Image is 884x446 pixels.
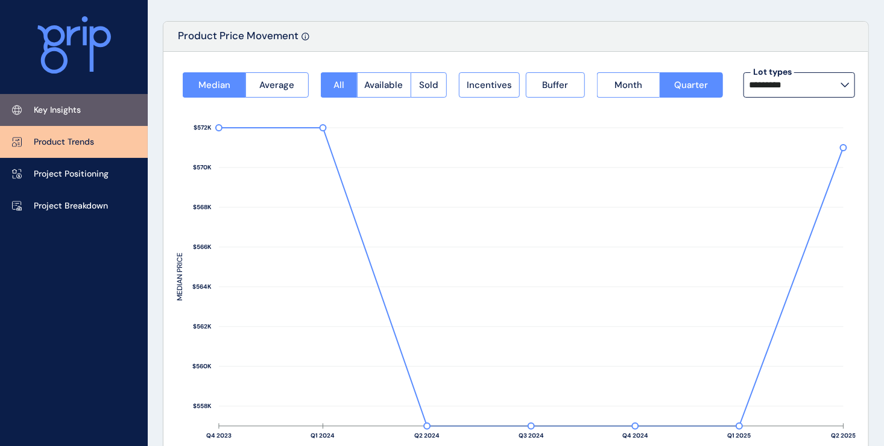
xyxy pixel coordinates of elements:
span: Month [615,79,643,91]
label: Lot types [751,66,794,78]
span: Median [198,79,230,91]
text: Q1 2025 [728,432,751,439]
text: Q4 2023 [206,432,232,439]
text: Q1 2024 [311,432,335,439]
p: Project Breakdown [34,200,108,212]
text: Q4 2024 [622,432,648,439]
span: Buffer [543,79,569,91]
text: $558K [193,403,212,410]
button: Quarter [660,72,723,98]
text: $570K [193,164,212,172]
p: Key Insights [34,104,81,116]
button: Month [597,72,660,98]
button: Incentives [459,72,520,98]
span: Quarter [675,79,709,91]
span: All [333,79,344,91]
text: MEDIAN PRICE [175,253,185,301]
button: All [321,72,357,98]
text: Q2 2024 [414,432,440,439]
button: Median [183,72,245,98]
text: $562K [193,323,212,331]
p: Product Trends [34,136,94,148]
text: $568K [193,204,212,212]
button: Available [357,72,411,98]
span: Average [260,79,295,91]
text: $564K [192,283,212,291]
text: $566K [193,243,212,251]
span: Sold [419,79,438,91]
text: Q3 2024 [519,432,544,439]
text: $560K [192,363,212,371]
button: Buffer [526,72,585,98]
p: Product Price Movement [178,29,298,51]
button: Average [245,72,309,98]
span: Incentives [467,79,512,91]
text: Q2 2025 [831,432,856,439]
p: Project Positioning [34,168,109,180]
button: Sold [411,72,447,98]
span: Available [365,79,403,91]
text: $572K [194,124,212,132]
